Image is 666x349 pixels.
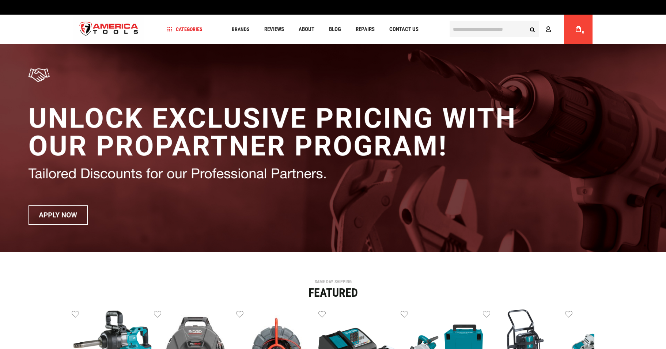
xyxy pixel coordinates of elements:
[167,27,203,32] span: Categories
[73,16,144,43] img: America Tools
[299,27,314,32] span: About
[525,22,539,36] button: Search
[73,16,144,43] a: store logo
[582,30,584,34] span: 0
[571,15,585,44] a: 0
[72,280,594,284] div: SAME DAY SHIPPING
[326,24,344,34] a: Blog
[261,24,287,34] a: Reviews
[356,27,375,32] span: Repairs
[264,27,284,32] span: Reviews
[389,27,419,32] span: Contact Us
[352,24,378,34] a: Repairs
[295,24,318,34] a: About
[232,27,250,32] span: Brands
[228,24,253,34] a: Brands
[386,24,422,34] a: Contact Us
[329,27,341,32] span: Blog
[72,287,594,299] div: Featured
[164,24,206,34] a: Categories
